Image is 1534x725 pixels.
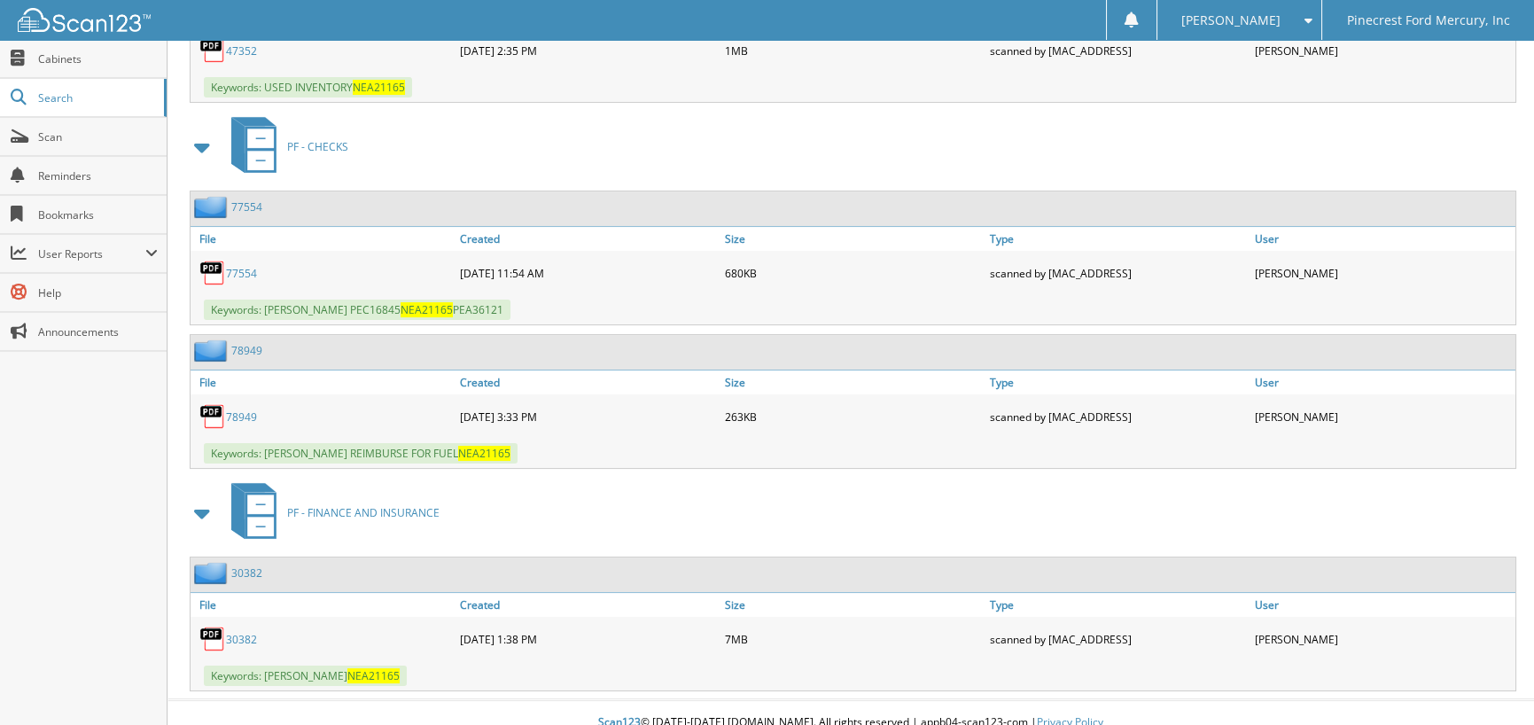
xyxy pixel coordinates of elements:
div: scanned by [MAC_ADDRESS] [985,33,1250,68]
a: 47352 [226,43,257,58]
div: [DATE] 1:38 PM [456,621,720,657]
a: File [191,593,456,617]
img: scan123-logo-white.svg [18,8,151,32]
div: 263KB [720,399,985,434]
a: Created [456,227,720,251]
div: scanned by [MAC_ADDRESS] [985,399,1250,434]
span: Help [38,285,158,300]
span: Keywords: [PERSON_NAME] PEC16845 PEA36121 [204,300,510,320]
a: User [1250,593,1515,617]
img: folder2.png [194,339,231,362]
span: Search [38,90,155,105]
a: Size [720,593,985,617]
div: scanned by [MAC_ADDRESS] [985,255,1250,291]
a: Type [985,593,1250,617]
div: [PERSON_NAME] [1250,621,1515,657]
span: NEA21165 [401,302,453,317]
a: Type [985,227,1250,251]
a: User [1250,370,1515,394]
span: Reminders [38,168,158,183]
a: Created [456,593,720,617]
img: PDF.png [199,260,226,286]
div: [DATE] 2:35 PM [456,33,720,68]
span: Pinecrest Ford Mercury, Inc [1347,15,1510,26]
span: NEA21165 [458,446,510,461]
a: File [191,227,456,251]
span: [PERSON_NAME] [1181,15,1281,26]
a: User [1250,227,1515,251]
div: [DATE] 11:54 AM [456,255,720,291]
div: scanned by [MAC_ADDRESS] [985,621,1250,657]
a: Type [985,370,1250,394]
div: [PERSON_NAME] [1250,33,1515,68]
a: 77554 [231,199,262,214]
span: User Reports [38,246,145,261]
a: 78949 [231,343,262,358]
a: 30382 [231,565,262,581]
span: PF - FINANCE AND INSURANCE [287,505,440,520]
a: 77554 [226,266,257,281]
a: Size [720,370,985,394]
a: PF - FINANCE AND INSURANCE [221,478,440,548]
div: [DATE] 3:33 PM [456,399,720,434]
span: NEA21165 [347,668,400,683]
a: 30382 [226,632,257,647]
img: PDF.png [199,403,226,430]
a: PF - CHECKS [221,112,348,182]
div: 680KB [720,255,985,291]
span: Cabinets [38,51,158,66]
span: NEA21165 [353,80,405,95]
div: [PERSON_NAME] [1250,399,1515,434]
span: Announcements [38,324,158,339]
img: folder2.png [194,562,231,584]
span: Scan [38,129,158,144]
div: [PERSON_NAME] [1250,255,1515,291]
a: File [191,370,456,394]
a: Size [720,227,985,251]
img: PDF.png [199,626,226,652]
span: Keywords: USED INVENTORY [204,77,412,97]
img: PDF.png [199,37,226,64]
div: 7MB [720,621,985,657]
span: PF - CHECKS [287,139,348,154]
span: Keywords: [PERSON_NAME] REIMBURSE FOR FUEL [204,443,518,464]
div: 1MB [720,33,985,68]
span: Keywords: [PERSON_NAME] [204,666,407,686]
a: Created [456,370,720,394]
span: Bookmarks [38,207,158,222]
img: folder2.png [194,196,231,218]
a: 78949 [226,409,257,425]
